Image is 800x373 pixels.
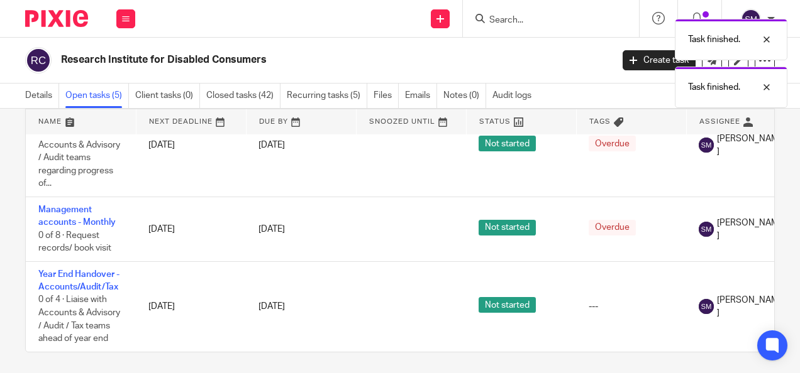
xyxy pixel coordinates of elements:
td: [DATE] [136,261,246,351]
span: Not started [479,297,536,313]
a: Closed tasks (42) [206,84,281,108]
img: svg%3E [699,138,714,153]
a: Year End Handover - Accounts/Audit/Tax [38,270,119,291]
a: Details [25,84,59,108]
span: Overdue [589,220,636,235]
span: Tags [589,118,611,125]
td: [DATE] [136,94,246,197]
span: [DATE] [258,141,285,149]
img: svg%3E [699,299,714,314]
a: Open tasks (5) [65,84,129,108]
a: Recurring tasks (5) [287,84,367,108]
span: [PERSON_NAME] [717,217,784,242]
span: [PERSON_NAME] [717,132,784,158]
img: Pixie [25,10,88,27]
p: Task finished. [688,81,740,94]
span: 0 of 4 · Liaise with Accounts & Advisory / Audit teams regarding progress of... [38,127,120,188]
span: [DATE] [258,302,285,311]
span: Not started [479,136,536,151]
td: [DATE] [136,197,246,262]
a: Management accounts - Monthly [38,205,116,227]
h2: Research Institute for Disabled Consumers [61,53,495,67]
span: Overdue [589,136,636,151]
span: Snoozed Until [369,118,435,125]
span: 0 of 8 · Request records/ book visit [38,231,111,253]
img: svg%3E [741,9,761,29]
span: Status [479,118,511,125]
span: [PERSON_NAME] [717,294,784,320]
img: svg%3E [699,222,714,237]
a: Files [374,84,399,108]
p: Task finished. [688,33,740,46]
a: Client tasks (0) [135,84,200,108]
span: [DATE] [258,225,285,234]
span: 0 of 4 · Liaise with Accounts & Advisory / Audit / Tax teams ahead of year end [38,296,120,343]
span: Not started [479,220,536,235]
img: svg%3E [25,47,52,73]
div: --- [589,300,674,313]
